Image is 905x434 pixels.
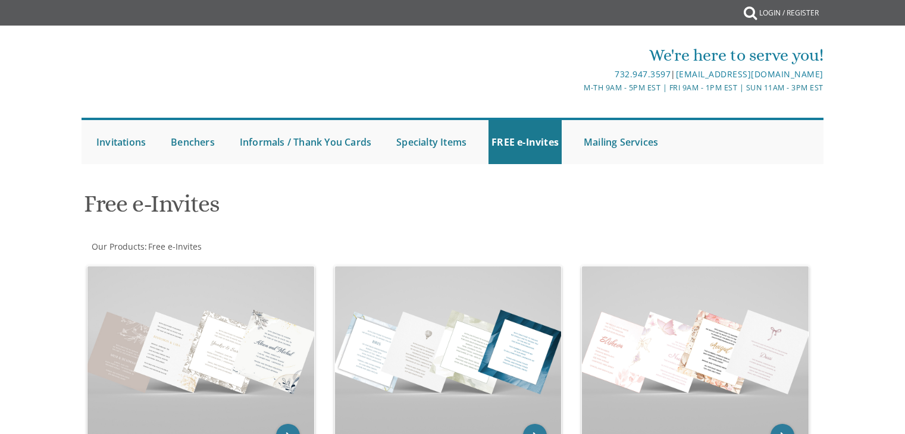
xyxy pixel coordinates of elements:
a: FREE e-Invites [488,120,562,164]
a: [EMAIL_ADDRESS][DOMAIN_NAME] [676,68,823,80]
span: Free e-Invites [148,241,202,252]
div: M-Th 9am - 5pm EST | Fri 9am - 1pm EST | Sun 11am - 3pm EST [330,81,823,94]
div: : [82,241,453,253]
a: Our Products [90,241,145,252]
div: We're here to serve you! [330,43,823,67]
a: Invitations [93,120,149,164]
div: | [330,67,823,81]
a: Free e-Invites [147,241,202,252]
a: Specialty Items [393,120,469,164]
a: Mailing Services [581,120,661,164]
a: Benchers [168,120,218,164]
a: Informals / Thank You Cards [237,120,374,164]
a: 732.947.3597 [615,68,671,80]
h1: Free e-Invites [84,191,569,226]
